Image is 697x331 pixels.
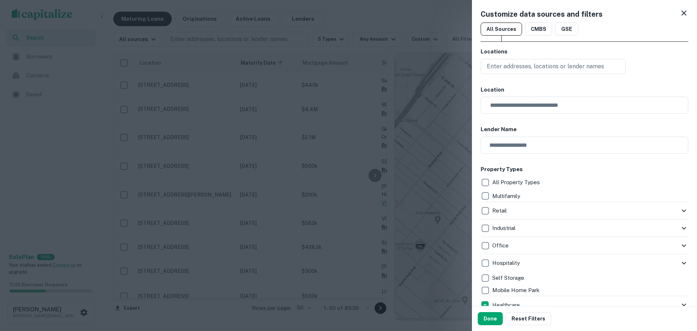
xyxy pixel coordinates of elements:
button: Reset Filters [506,312,551,325]
div: Industrial [481,219,688,237]
button: GSE [555,23,578,36]
h6: Lender Name [481,125,688,134]
p: Multifamily [492,192,522,201]
p: Enter addresses, locations or lender names [487,62,604,71]
h6: Locations [481,48,688,56]
p: Retail [492,206,508,215]
p: Office [492,241,510,250]
div: Hospitality [481,254,688,272]
p: Mobile Home Park [492,286,541,295]
button: All Sources [481,23,522,36]
div: Retail [481,202,688,219]
button: Enter addresses, locations or lender names [481,59,626,74]
button: Done [478,312,503,325]
h5: Customize data sources and filters [481,9,603,20]
div: Healthcare [481,296,688,314]
p: Healthcare [492,301,521,310]
iframe: Chat Widget [661,273,697,308]
p: Hospitality [492,259,521,267]
p: Self Storage [492,274,526,282]
div: Office [481,237,688,254]
p: Industrial [492,224,517,233]
h6: Location [481,86,688,94]
h6: Property Types [481,165,688,174]
button: CMBS [525,23,552,36]
p: All Property Types [492,178,541,187]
